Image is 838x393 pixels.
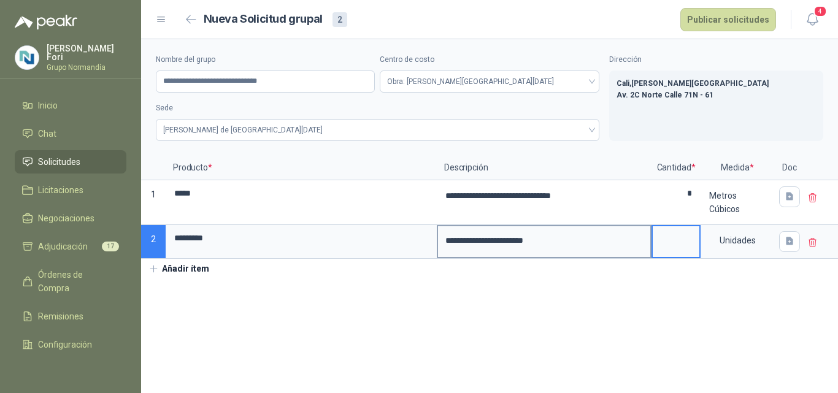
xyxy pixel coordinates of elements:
[680,8,776,31] button: Publicar solicitudes
[15,235,126,258] a: Adjudicación17
[774,156,805,180] p: Doc
[609,54,823,66] label: Dirección
[15,263,126,300] a: Órdenes de Compra
[15,122,126,145] a: Chat
[813,6,827,17] span: 4
[15,361,126,384] a: Manuales y ayuda
[801,9,823,31] button: 4
[38,127,56,140] span: Chat
[15,178,126,202] a: Licitaciones
[47,64,126,71] p: Grupo Normandía
[166,156,437,180] p: Producto
[15,15,77,29] img: Logo peakr
[380,54,599,66] label: Centro de costo
[437,156,652,180] p: Descripción
[141,180,166,225] p: 1
[204,10,323,28] h2: Nueva Solicitud grupal
[163,121,592,139] span: Torres de Santa Lucia
[38,310,83,323] span: Remisiones
[38,212,94,225] span: Negociaciones
[617,78,816,90] p: Cali , [PERSON_NAME][GEOGRAPHIC_DATA]
[15,333,126,356] a: Configuración
[617,90,816,101] p: Av. 2C Norte Calle 71N - 61
[38,183,83,197] span: Licitaciones
[141,225,166,259] p: 2
[15,150,126,174] a: Solicitudes
[15,46,39,69] img: Company Logo
[15,305,126,328] a: Remisiones
[38,99,58,112] span: Inicio
[652,156,701,180] p: Cantidad
[102,242,119,251] span: 17
[47,44,126,61] p: [PERSON_NAME] Fori
[38,268,115,295] span: Órdenes de Compra
[156,54,375,66] label: Nombre del grupo
[15,207,126,230] a: Negociaciones
[702,226,773,254] div: Unidades
[15,94,126,117] a: Inicio
[141,259,217,280] button: Añadir ítem
[333,12,347,27] div: 2
[387,72,591,91] span: Obra: Torres de Santa Lucia
[701,156,774,180] p: Medida
[156,102,599,114] label: Sede
[38,240,88,253] span: Adjudicación
[38,155,80,169] span: Solicitudes
[702,181,773,223] div: Metros Cúbicos
[38,338,92,351] span: Configuración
